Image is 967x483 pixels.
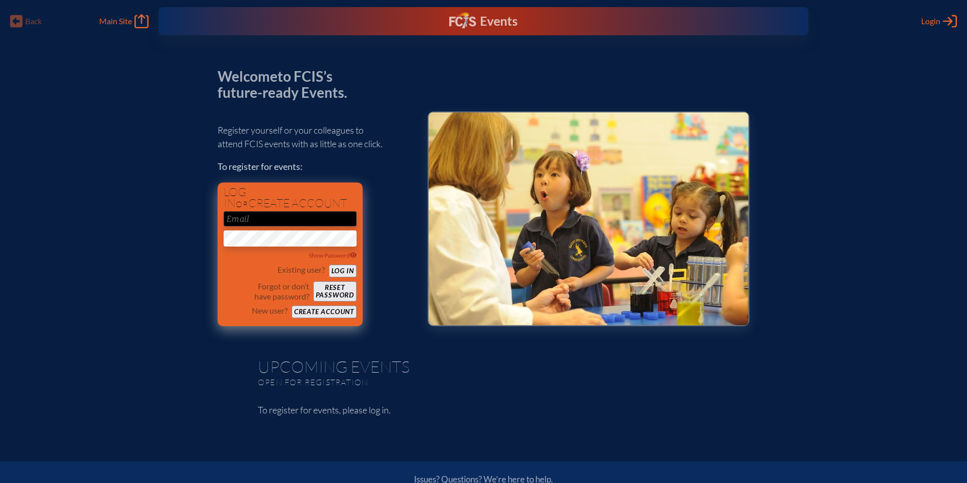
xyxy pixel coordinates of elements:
[224,187,357,209] h1: Log in create account
[313,281,357,301] button: Resetpassword
[224,211,357,226] input: Email
[921,16,940,26] span: Login
[309,252,357,259] span: Show Password
[258,377,524,387] p: Open for registration
[99,16,132,26] span: Main Site
[252,306,288,316] p: New user?
[278,265,325,275] p: Existing user?
[99,14,149,28] a: Main Site
[224,281,309,301] p: Forgot or don’t have password?
[258,403,709,417] p: To register for events, please log in.
[236,199,248,209] span: or
[218,69,359,100] p: Welcome to FCIS’s future-ready Events.
[218,124,411,151] p: Register yourself or your colleagues to attend FCIS events with as little as one click.
[218,160,411,173] p: To register for events:
[258,358,709,375] h1: Upcoming Events
[337,12,630,30] div: FCIS Events — Future ready
[329,265,357,277] button: Log in
[292,306,357,318] button: Create account
[429,112,748,325] img: Events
